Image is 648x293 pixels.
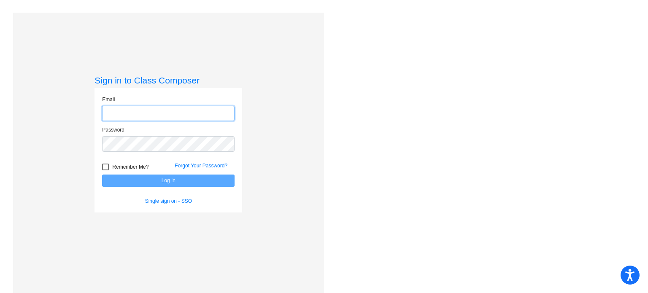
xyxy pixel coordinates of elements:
a: Single sign on - SSO [145,198,192,204]
a: Forgot Your Password? [175,163,227,169]
h3: Sign in to Class Composer [94,75,242,86]
label: Password [102,126,124,134]
button: Log In [102,175,235,187]
span: Remember Me? [112,162,148,172]
label: Email [102,96,115,103]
